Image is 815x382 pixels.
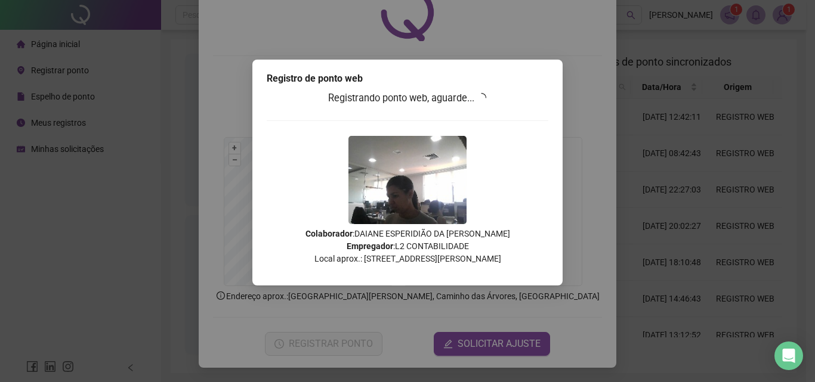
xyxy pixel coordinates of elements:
strong: Empregador [347,241,393,251]
img: Z [348,136,467,224]
span: loading [477,93,486,103]
p: : DAIANE ESPERIDIÃO DA [PERSON_NAME] : L2 CONTABILIDADE Local aprox.: [STREET_ADDRESS][PERSON_NAME] [267,228,548,265]
h3: Registrando ponto web, aguarde... [267,91,548,106]
div: Registro de ponto web [267,72,548,86]
div: Open Intercom Messenger [774,341,803,370]
strong: Colaborador [305,229,353,238]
